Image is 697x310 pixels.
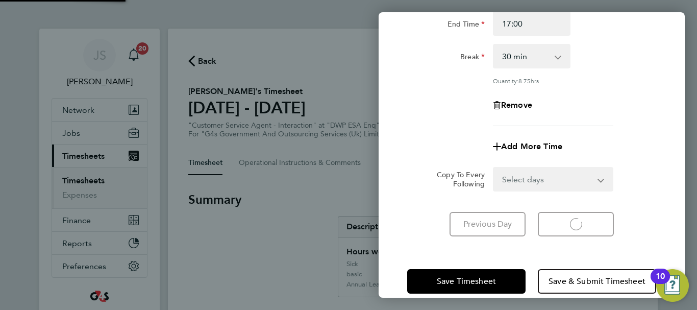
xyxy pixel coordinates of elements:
[656,269,689,302] button: Open Resource Center, 10 new notifications
[493,101,532,109] button: Remove
[493,77,613,85] div: Quantity: hrs
[429,170,485,188] label: Copy To Every Following
[538,269,656,294] button: Save & Submit Timesheet
[493,142,562,151] button: Add More Time
[493,11,570,36] input: E.g. 18:00
[501,100,532,110] span: Remove
[437,276,496,287] span: Save Timesheet
[460,52,485,64] label: Break
[407,269,526,294] button: Save Timesheet
[656,276,665,290] div: 10
[501,141,562,151] span: Add More Time
[447,19,485,32] label: End Time
[518,77,531,85] span: 8.75
[549,276,645,287] span: Save & Submit Timesheet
